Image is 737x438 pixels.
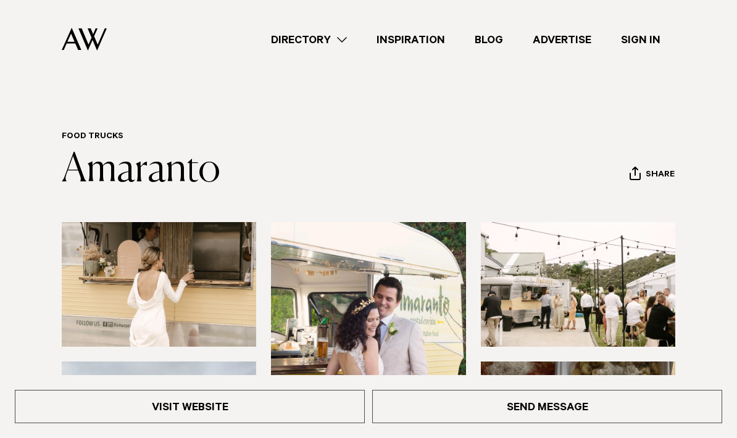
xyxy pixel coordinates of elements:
span: Share [646,170,675,181]
a: Sign In [606,31,675,48]
img: Auckland Weddings Logo [62,28,107,51]
a: Directory [256,31,362,48]
button: Share [629,166,675,184]
a: Food Trucks [62,132,123,142]
a: Send Message [372,390,722,423]
a: Amaranto [62,151,220,190]
a: Blog [460,31,518,48]
a: Visit Website [15,390,365,423]
a: Advertise [518,31,606,48]
a: Inspiration [362,31,460,48]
